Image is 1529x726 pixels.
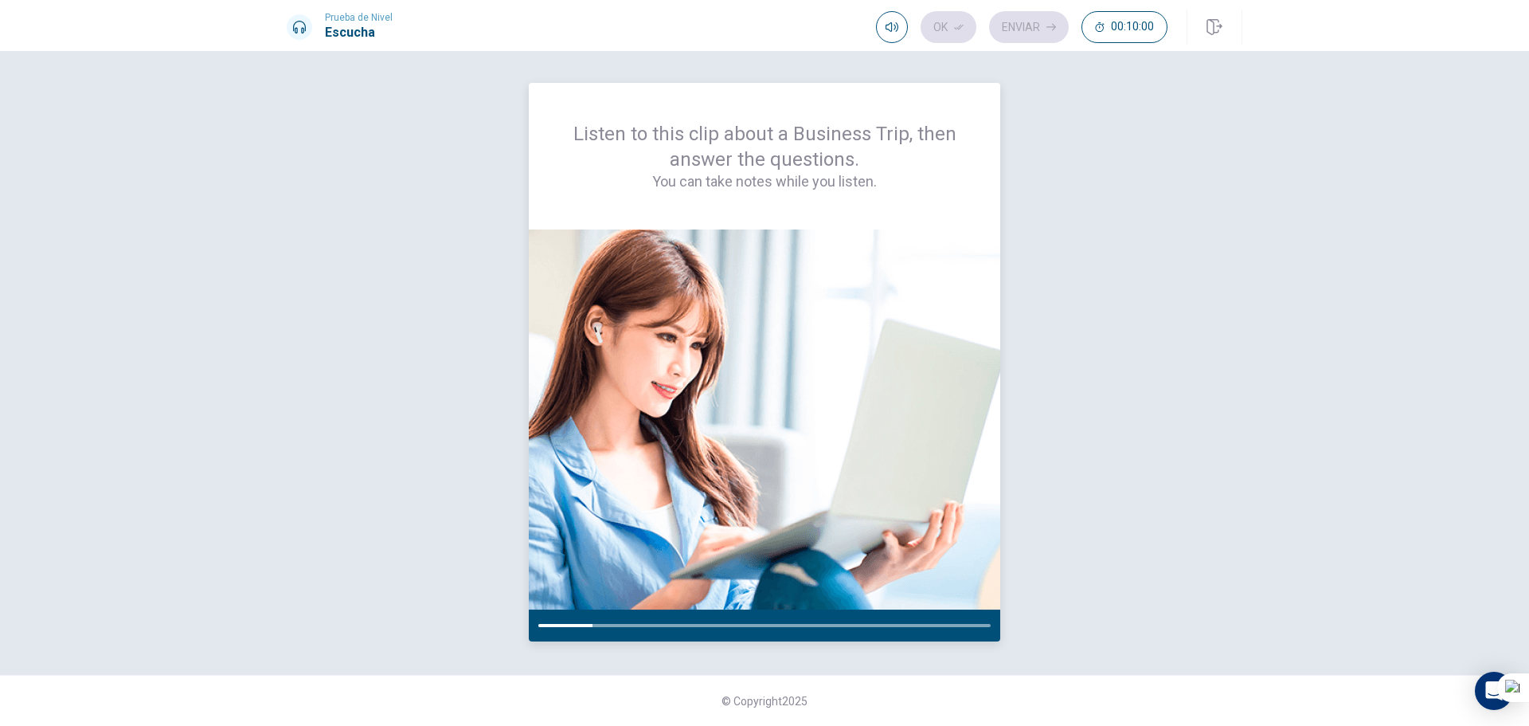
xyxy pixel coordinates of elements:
[567,172,962,191] h4: You can take notes while you listen.
[325,12,393,23] span: Prueba de Nivel
[1111,21,1154,33] span: 00:10:00
[325,23,393,42] h1: Escucha
[529,230,1000,610] img: passage image
[721,695,808,708] span: © Copyright 2025
[567,121,962,191] div: Listen to this clip about a Business Trip, then answer the questions.
[1475,672,1513,710] div: Open Intercom Messenger
[1081,11,1167,43] button: 00:10:00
